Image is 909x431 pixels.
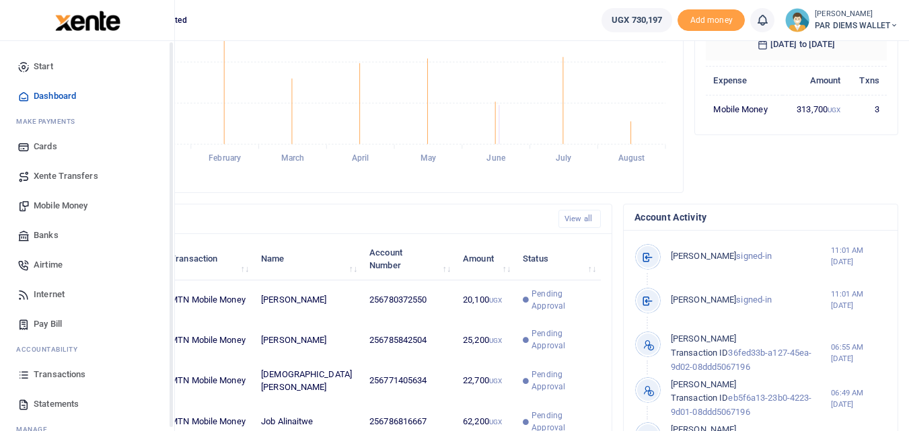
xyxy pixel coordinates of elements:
small: 06:49 AM [DATE] [831,387,887,410]
th: Status: activate to sort column ascending [515,238,601,280]
span: Banks [34,229,59,242]
li: Ac [11,339,163,360]
td: 256785842504 [362,320,456,360]
p: eb5f6a13-23b0-4223-9d01-08ddd5067196 [671,378,831,420]
small: 06:55 AM [DATE] [831,342,887,364]
a: profile-user [PERSON_NAME] PAR DIEMS WALLET [785,8,898,32]
h4: Recent Transactions [63,212,548,227]
span: Airtime [34,258,63,272]
span: Start [34,60,53,73]
td: 256780372550 [362,280,456,320]
li: Toup your wallet [678,9,745,32]
p: 36fed33b-a127-45ea-9d02-08ddd5067196 [671,332,831,374]
th: Amount [783,66,848,95]
a: Transactions [11,360,163,389]
tspan: February [209,154,241,163]
img: profile-user [785,8,809,32]
a: Dashboard [11,81,163,111]
li: Wallet ballance [596,8,678,32]
span: Internet [34,288,65,301]
th: Txns [848,66,887,95]
a: Airtime [11,250,163,280]
span: Statements [34,397,79,411]
th: Account Number: activate to sort column ascending [362,238,456,280]
span: Xente Transfers [34,169,98,183]
td: MTN Mobile Money [163,280,254,320]
span: Pending Approval [532,327,593,352]
span: Transactions [34,368,85,381]
h4: Account Activity [634,210,887,225]
span: Transaction ID [671,393,728,403]
a: View all [558,210,601,228]
span: Pay Bill [34,317,62,331]
td: MTN Mobile Money [163,360,254,401]
a: Pay Bill [11,309,163,339]
a: Start [11,52,163,81]
tspan: August [618,154,645,163]
small: UGX [489,337,502,344]
td: MTN Mobile Money [163,320,254,360]
small: UGX [489,297,502,304]
li: M [11,111,163,132]
small: 11:01 AM [DATE] [831,288,887,311]
th: Expense [706,66,783,95]
h6: [DATE] to [DATE] [706,28,887,61]
span: Pending Approval [532,368,593,393]
tspan: June [486,154,505,163]
td: 3 [848,95,887,123]
a: Xente Transfers [11,161,163,191]
span: Cards [34,140,57,153]
a: Statements [11,389,163,419]
td: 25,200 [456,320,515,360]
small: [PERSON_NAME] [815,9,898,20]
small: UGX [828,106,840,114]
span: countability [26,344,77,354]
p: signed-in [671,249,831,264]
td: 256771405634 [362,360,456,401]
td: 20,100 [456,280,515,320]
tspan: July [556,154,571,163]
td: [PERSON_NAME] [254,280,362,320]
span: Add money [678,9,745,32]
td: [PERSON_NAME] [254,320,362,360]
a: Add money [678,14,745,24]
td: [DEMOGRAPHIC_DATA][PERSON_NAME] [254,360,362,401]
span: [PERSON_NAME] [671,295,736,305]
span: [PERSON_NAME] [671,251,736,261]
span: Pending Approval [532,288,593,312]
td: Mobile Money [706,95,783,123]
td: 313,700 [783,95,848,123]
span: Dashboard [34,89,76,103]
a: logo-small logo-large logo-large [54,15,120,25]
th: Amount: activate to sort column ascending [456,238,515,280]
span: ake Payments [23,116,75,126]
a: Cards [11,132,163,161]
span: Mobile Money [34,199,87,212]
tspan: April [352,154,369,163]
a: Internet [11,280,163,309]
span: PAR DIEMS WALLET [815,19,898,32]
span: UGX 730,197 [612,13,662,27]
th: Transaction: activate to sort column ascending [163,238,254,280]
a: UGX 730,197 [602,8,672,32]
th: Name: activate to sort column ascending [254,238,362,280]
span: [PERSON_NAME] [671,379,736,389]
img: logo-large [55,11,120,31]
tspan: March [281,154,305,163]
span: [PERSON_NAME] [671,334,736,344]
td: 22,700 [456,360,515,401]
small: UGX [489,377,502,385]
small: 11:01 AM [DATE] [831,245,887,268]
a: Mobile Money [11,191,163,221]
span: Transaction ID [671,348,728,358]
tspan: May [421,154,436,163]
a: Banks [11,221,163,250]
p: signed-in [671,293,831,307]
